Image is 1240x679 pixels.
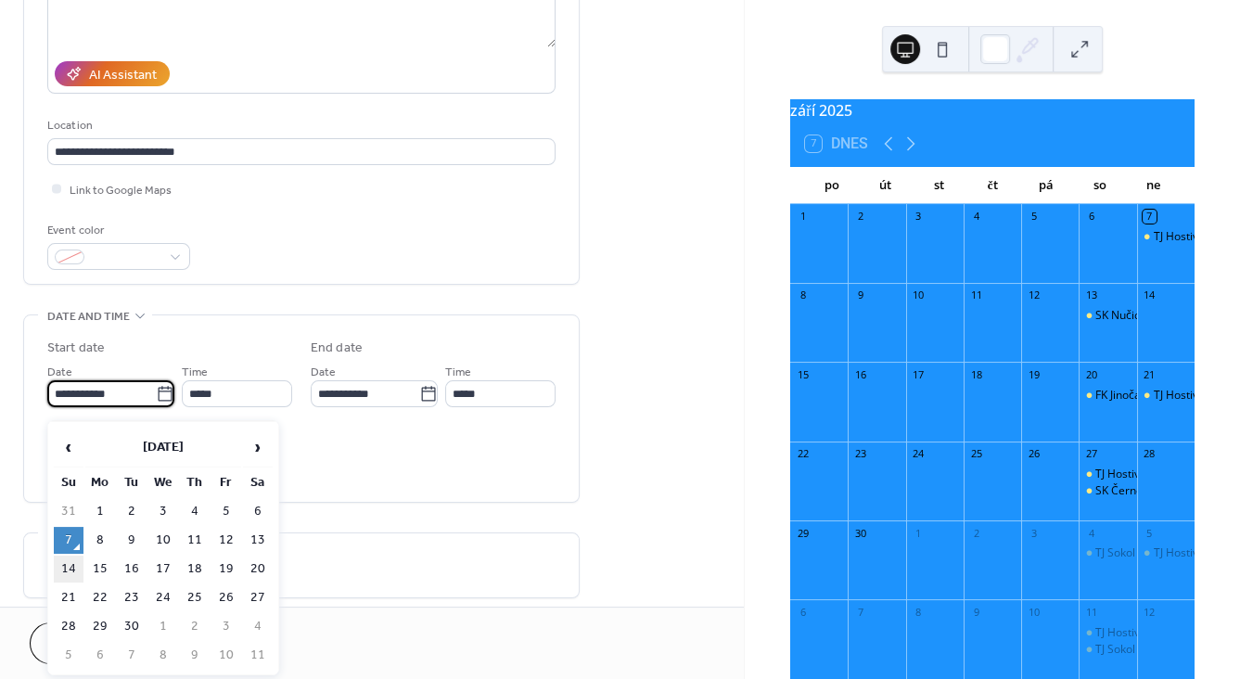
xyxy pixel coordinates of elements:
td: 6 [243,498,273,525]
div: 15 [796,367,810,381]
div: SK Černošice - TJ Hostivice [1079,483,1136,499]
td: 7 [54,527,83,554]
td: 13 [243,527,273,554]
th: Fr [211,469,241,496]
td: 10 [148,527,178,554]
td: 29 [85,613,115,640]
td: 4 [243,613,273,640]
td: 30 [117,613,147,640]
td: 12 [211,527,241,554]
td: 5 [211,498,241,525]
div: 14 [1143,288,1157,302]
td: 15 [85,556,115,583]
div: 12 [1027,288,1041,302]
td: 2 [180,613,210,640]
div: TJ Hostivice - FK Velké Přílepy [1079,625,1136,641]
div: 8 [912,605,926,619]
div: TJ Sokol Červený Újezd - TJ Hostivice [1079,545,1136,561]
td: 2 [117,498,147,525]
div: 11 [969,288,983,302]
button: AI Assistant [55,61,170,86]
div: 20 [1084,367,1098,381]
td: 3 [211,613,241,640]
div: 10 [912,288,926,302]
div: út [859,167,913,204]
div: po [805,167,859,204]
button: Cancel [30,622,144,664]
div: 27 [1084,447,1098,461]
td: 17 [148,556,178,583]
td: 9 [117,527,147,554]
td: 16 [117,556,147,583]
div: 9 [969,605,983,619]
div: FK Jinočany B - TJ Hostivice [1079,388,1136,404]
div: 6 [796,605,810,619]
div: 16 [853,367,867,381]
div: ne [1126,167,1180,204]
td: 26 [211,584,241,611]
th: Su [54,469,83,496]
div: 7 [1143,210,1157,224]
div: 17 [912,367,926,381]
div: 4 [1084,526,1098,540]
div: TJ Sokol Dobřichovice - TJ Hostivice [1079,642,1136,658]
td: 22 [85,584,115,611]
th: Sa [243,469,273,496]
td: 25 [180,584,210,611]
span: Date [47,363,72,382]
th: Mo [85,469,115,496]
div: 28 [1143,447,1157,461]
td: 1 [148,613,178,640]
div: 30 [853,526,867,540]
td: 28 [54,613,83,640]
div: st [913,167,966,204]
td: 14 [54,556,83,583]
td: 19 [211,556,241,583]
span: Date [311,363,336,382]
span: › [244,429,272,466]
div: SK Nučice - TJ Hostivice [1079,308,1136,324]
td: 31 [54,498,83,525]
div: 21 [1143,367,1157,381]
th: Th [180,469,210,496]
td: 27 [243,584,273,611]
div: 4 [969,210,983,224]
td: 4 [180,498,210,525]
td: 8 [148,642,178,669]
div: 22 [796,447,810,461]
div: 19 [1027,367,1041,381]
div: září 2025 [790,99,1195,122]
td: 11 [243,642,273,669]
div: Event color [47,221,186,240]
div: 5 [1027,210,1041,224]
div: TJ Hostivice - SK Slavia Drahelčice [1137,388,1195,404]
div: 26 [1027,447,1041,461]
div: 18 [969,367,983,381]
td: 6 [85,642,115,669]
td: 1 [85,498,115,525]
div: 13 [1084,288,1098,302]
div: TJ Hostivice - FK Rudná [1137,545,1195,561]
td: 24 [148,584,178,611]
th: Tu [117,469,147,496]
td: 3 [148,498,178,525]
div: TJ Hostivice - TJ Jíloviště/Všenorský SK [1079,467,1136,482]
div: 25 [969,447,983,461]
td: 18 [180,556,210,583]
div: 6 [1084,210,1098,224]
div: SK Nučice - TJ Hostivice [1095,308,1215,324]
span: Date and time [47,307,130,327]
span: Time [445,363,471,382]
div: 10 [1027,605,1041,619]
div: 2 [853,210,867,224]
div: 7 [853,605,867,619]
div: 12 [1143,605,1157,619]
td: 23 [117,584,147,611]
td: 21 [54,584,83,611]
td: 8 [85,527,115,554]
div: TJ Hostivice - TJ Sokol Jeneč A [1137,229,1195,245]
div: 3 [1027,526,1041,540]
td: 5 [54,642,83,669]
div: 9 [853,288,867,302]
